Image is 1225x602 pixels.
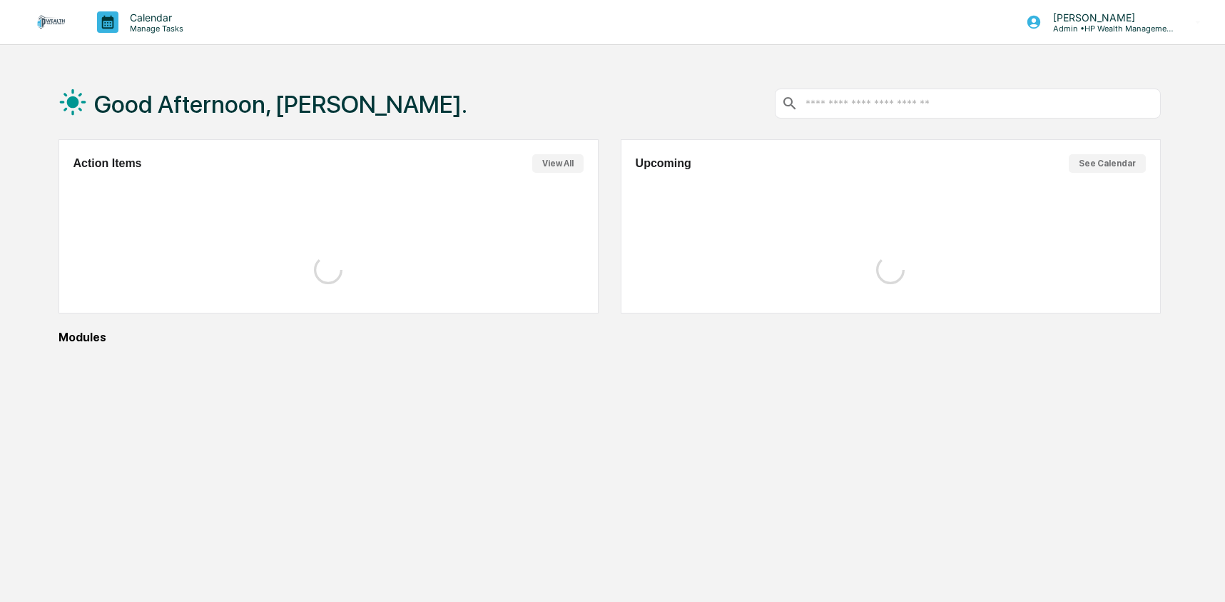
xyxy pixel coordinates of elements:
[532,154,584,173] button: View All
[1042,24,1174,34] p: Admin • HP Wealth Management, LLC
[118,24,190,34] p: Manage Tasks
[1069,154,1146,173] button: See Calendar
[1042,11,1174,24] p: [PERSON_NAME]
[636,157,691,170] h2: Upcoming
[59,331,1161,344] div: Modules
[73,157,142,170] h2: Action Items
[94,90,467,119] h1: Good Afternoon, [PERSON_NAME].
[118,11,190,24] p: Calendar
[34,15,68,29] img: logo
